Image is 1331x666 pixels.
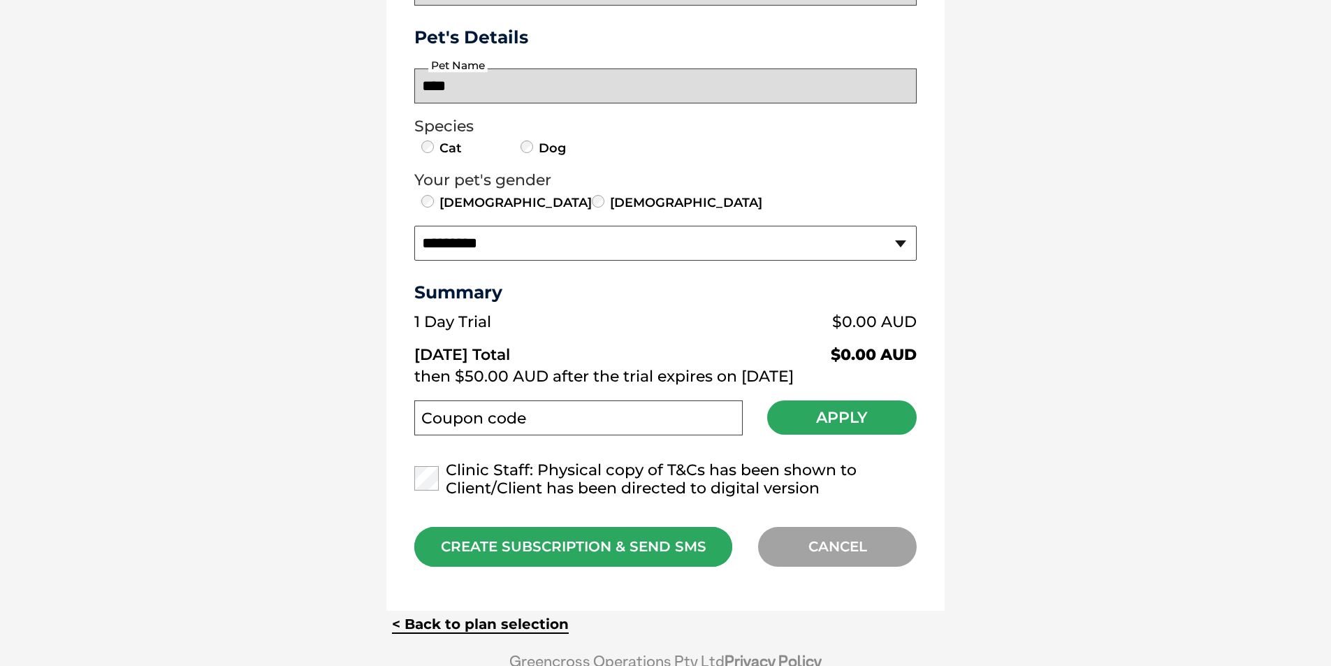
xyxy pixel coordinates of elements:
h3: Summary [414,282,917,303]
legend: Species [414,117,917,136]
td: [DATE] Total [414,335,678,364]
button: Apply [767,400,917,435]
td: $0.00 AUD [678,310,917,335]
td: then $50.00 AUD after the trial expires on [DATE] [414,364,917,389]
a: < Back to plan selection [392,616,569,633]
td: 1 Day Trial [414,310,678,335]
h3: Pet's Details [409,27,922,48]
legend: Your pet's gender [414,171,917,189]
td: $0.00 AUD [678,335,917,364]
label: Clinic Staff: Physical copy of T&Cs has been shown to Client/Client has been directed to digital ... [414,461,917,498]
label: Coupon code [421,410,526,428]
div: CREATE SUBSCRIPTION & SEND SMS [414,527,732,567]
input: Clinic Staff: Physical copy of T&Cs has been shown to Client/Client has been directed to digital ... [414,466,439,491]
div: CANCEL [758,527,917,567]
